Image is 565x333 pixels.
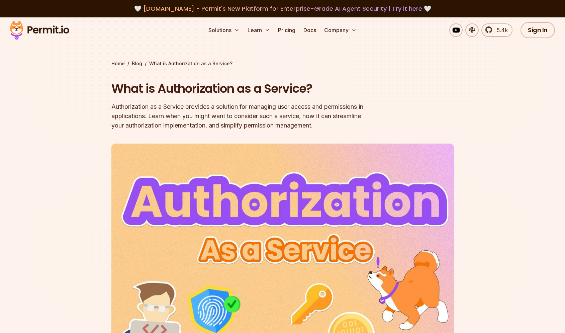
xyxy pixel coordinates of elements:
[143,4,422,13] span: [DOMAIN_NAME] - Permit's New Platform for Enterprise-Grade AI Agent Security |
[7,19,72,41] img: Permit logo
[132,60,142,67] a: Blog
[481,23,512,37] a: 5.4k
[321,23,359,37] button: Company
[111,102,368,130] div: Authorization as a Service provides a solution for managing user access and permissions in applic...
[493,26,508,34] span: 5.4k
[206,23,242,37] button: Solutions
[275,23,298,37] a: Pricing
[111,60,454,67] div: / /
[392,4,422,13] a: Try it here
[111,80,368,97] h1: What is Authorization as a Service?
[245,23,273,37] button: Learn
[111,60,125,67] a: Home
[521,22,555,38] a: Sign In
[16,4,549,13] div: 🤍 🤍
[301,23,319,37] a: Docs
